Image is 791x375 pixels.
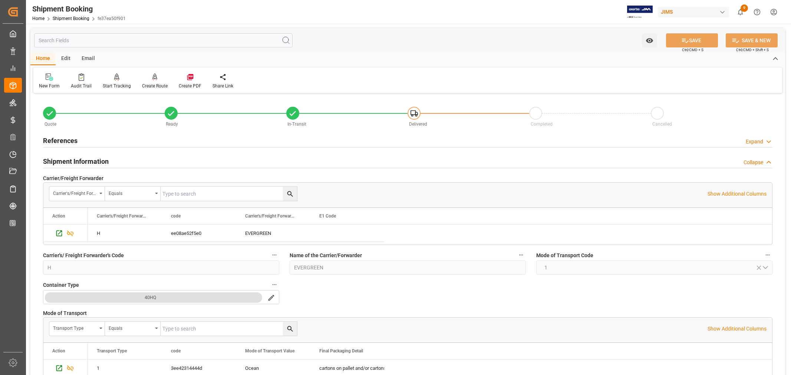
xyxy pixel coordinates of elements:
div: H [97,225,153,242]
div: Shipment Booking [32,3,126,14]
input: Type to search [161,322,297,336]
div: Press SPACE to select this row. [88,225,385,242]
div: Expand [746,138,763,146]
div: New Form [39,83,60,89]
span: Quote [45,122,56,127]
div: Audit Trail [71,83,92,89]
button: Container Type [270,280,279,289]
span: Carrier's/Freight Forwarder's Code [97,213,146,219]
span: In-Transit [287,122,306,127]
img: Exertis%20JAM%20-%20Email%20Logo.jpg_1722504956.jpg [627,6,653,19]
span: code [171,213,181,219]
button: open menu [49,322,105,336]
a: Home [32,16,45,21]
button: show 9 new notifications [732,4,749,20]
span: 9 [741,4,748,12]
h2: Shipment Information [43,156,109,166]
span: Mode of Transport Code [536,252,593,259]
span: Carrier/Freight Forwarder [43,175,103,182]
button: search button [283,322,297,336]
span: Carrier's/ Freight Forwarder's Code [43,252,124,259]
span: Ctrl/CMD + S [682,47,703,53]
div: JIMS [658,7,729,17]
div: Transport Type [53,323,97,332]
div: Action [52,213,65,219]
span: Mode of Transport [43,309,87,317]
button: open menu [105,187,161,201]
span: Container Type [43,281,79,289]
span: Final Packaging Detail [319,348,363,354]
div: Edit [56,53,76,65]
span: Cancelled [652,122,672,127]
div: Home [30,53,56,65]
span: Ready [166,122,178,127]
p: Show Additional Columns [708,325,767,333]
button: Name of the Carrier/Forwarder [516,250,526,260]
button: search button [263,291,279,305]
div: Action [52,348,65,354]
span: Carrier's/Freight Forwarder's Name [245,213,295,219]
div: Carrier's/Freight Forwarder's Code [53,188,97,197]
button: open menu [43,290,279,304]
span: E1 Code [319,213,336,219]
span: Delivered [409,122,427,127]
button: Mode of Transport Code [763,250,772,260]
div: Collapse [744,159,763,166]
div: 40HQ [145,294,156,301]
span: Transport Type [97,348,127,354]
a: Shipment Booking [53,16,89,21]
div: Press SPACE to select this row. [43,225,88,242]
div: Email [76,53,100,65]
div: Create Route [142,83,168,89]
button: SAVE [666,33,718,47]
div: Share Link [212,83,233,89]
button: menu-button [43,291,263,305]
div: Create PDF [179,83,201,89]
span: Mode of Transport Value [245,348,294,354]
button: open menu [642,33,657,47]
div: Equals [109,323,152,332]
div: EVERGREEN [245,225,301,242]
div: Start Tracking [103,83,131,89]
button: JIMS [658,5,732,19]
button: 40HQ [45,292,262,303]
p: Show Additional Columns [708,190,767,198]
div: Equals [109,188,152,197]
button: Carrier's/ Freight Forwarder's Code [270,250,279,260]
button: SAVE & NEW [726,33,778,47]
h2: References [43,136,78,146]
span: Ctrl/CMD + Shift + S [736,47,769,53]
span: Completed [531,122,553,127]
input: Type to search [161,187,297,201]
button: Help Center [749,4,765,20]
input: Search Fields [34,33,293,47]
button: open menu [536,260,772,275]
button: search button [283,187,297,201]
span: 1 [541,264,551,272]
button: open menu [49,187,105,201]
div: ee08ae52f5e0 [162,225,236,242]
span: code [171,348,181,354]
button: open menu [105,322,161,336]
span: Name of the Carrier/Forwarder [290,252,362,259]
